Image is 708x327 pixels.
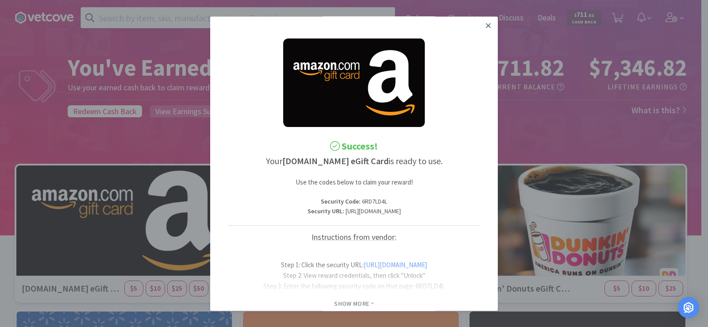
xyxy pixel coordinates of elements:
p: [URL][DOMAIN_NAME] [228,207,480,216]
p: Use the codes below to claim your reward! [243,177,465,188]
span: Show More [334,300,373,308]
img: 4376d178c9774d9e8a976ebba5da0f7f_16.png [283,38,424,127]
p: 6RD7LD4L [228,197,480,207]
p: Step 1: Click the security URL: Step 2: View reward credentials, then click "Unlock" Step 3: Ente... [243,249,465,323]
h3: Your is ready to use. [228,154,480,169]
strong: Security URL : [308,208,344,215]
div: Open Intercom Messenger [678,297,699,318]
h5: Instructions from vendor: [228,225,480,249]
strong: [DOMAIN_NAME] eGift Card [282,156,389,167]
h2: Success! [228,138,480,154]
strong: Security Code : [321,198,361,206]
